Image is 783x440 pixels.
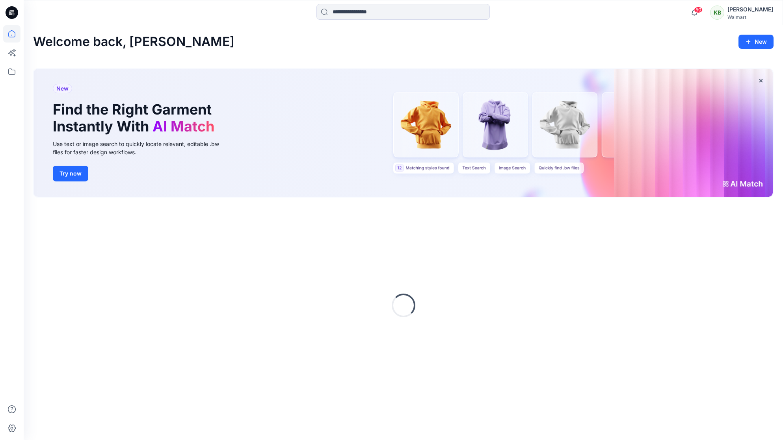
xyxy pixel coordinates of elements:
[53,140,230,156] div: Use text or image search to quickly locate relevant, editable .bw files for faster design workflows.
[694,7,703,13] span: 50
[53,101,218,135] h1: Find the Right Garment Instantly With
[710,6,724,20] div: KB
[33,35,234,49] h2: Welcome back, [PERSON_NAME]
[727,5,773,14] div: [PERSON_NAME]
[53,166,88,181] button: Try now
[56,84,69,93] span: New
[738,35,774,49] button: New
[727,14,773,20] div: Walmart
[153,118,214,135] span: AI Match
